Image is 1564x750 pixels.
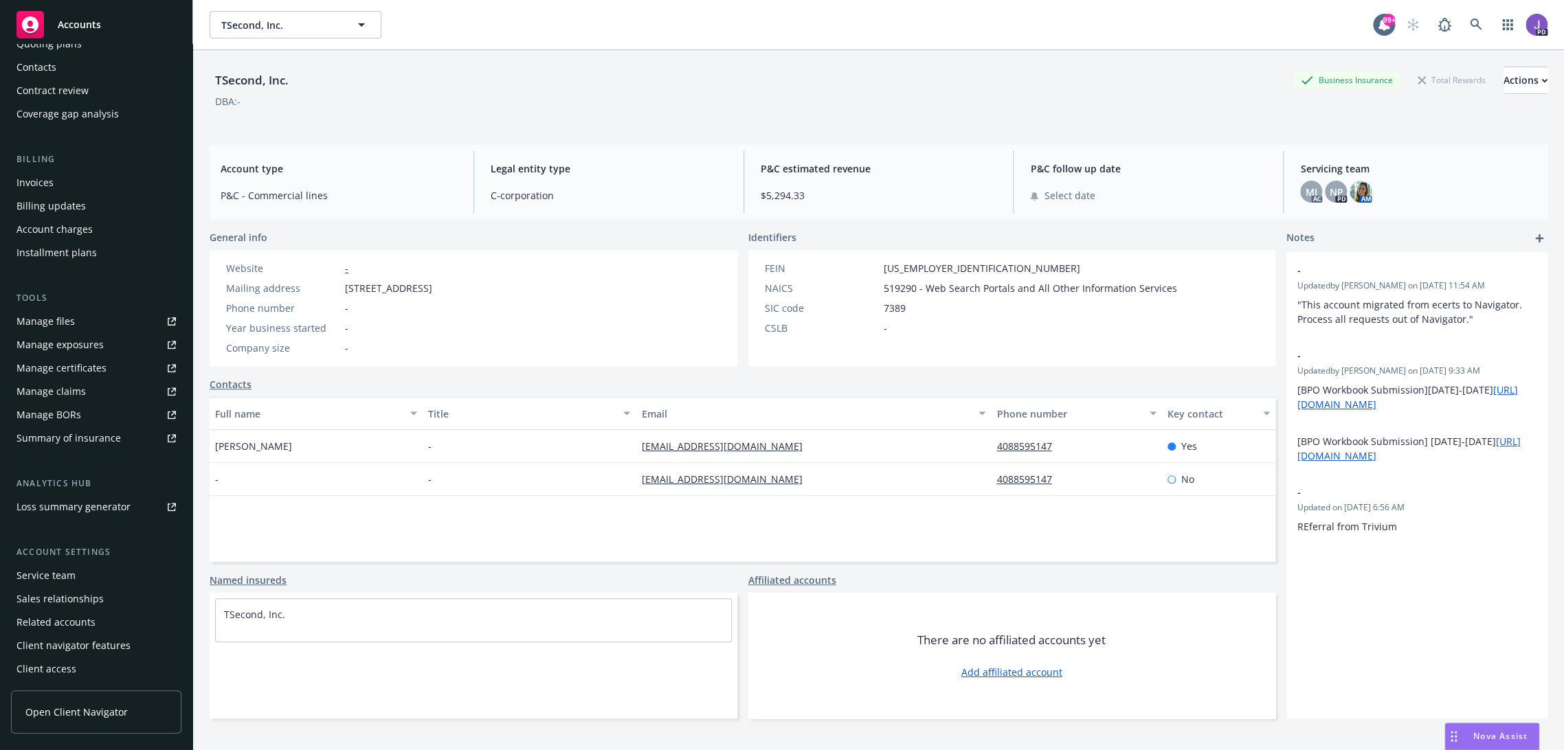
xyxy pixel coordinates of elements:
div: Phone number [996,407,1141,421]
a: [EMAIL_ADDRESS][DOMAIN_NAME] [641,440,813,453]
span: MJ [1306,185,1317,199]
span: Notes [1286,230,1315,247]
a: Manage claims [11,380,181,402]
div: Mailing address [226,281,339,295]
span: Open Client Navigator [25,705,128,719]
span: $5,294.33 [761,188,997,203]
div: Year business started [226,321,339,335]
div: Manage files [16,310,75,332]
span: P&C - Commercial lines [221,188,457,203]
span: - [1297,263,1501,277]
span: Servicing team [1300,161,1537,176]
a: Report a Bug [1431,11,1458,38]
p: [BPO Workbook Submission] [DATE]-[DATE] [1297,434,1537,463]
a: Sales relationships [11,588,181,610]
a: TSecond, Inc. [224,608,285,621]
a: Summary of insurance [11,427,181,449]
span: - [428,472,432,486]
div: Total Rewards [1411,71,1493,89]
a: Client navigator features [11,635,181,657]
a: 4088595147 [996,473,1062,486]
span: Account type [221,161,457,176]
button: Actions [1504,67,1548,94]
div: -Updatedby [PERSON_NAME] on [DATE] 11:54 AM"This account migrated from ecerts to Navigator. Proce... [1286,252,1548,337]
a: Contacts [11,56,181,78]
span: [PERSON_NAME] [215,439,292,453]
div: Full name [215,407,402,421]
span: - [345,301,348,315]
span: [STREET_ADDRESS] [345,281,432,295]
span: Updated by [PERSON_NAME] on [DATE] 11:54 AM [1297,280,1537,292]
div: FEIN [765,261,878,275]
span: - [1297,348,1501,363]
span: No [1181,472,1194,486]
a: Manage certificates [11,357,181,379]
a: Related accounts [11,611,181,633]
div: Invoices [16,172,54,194]
img: photo [1526,14,1548,36]
div: Manage certificates [16,357,107,379]
button: Phone number [991,397,1161,430]
a: Billing updates [11,195,181,217]
div: Analytics hub [11,477,181,490]
span: Nova Assist [1473,730,1528,742]
a: Search [1462,11,1490,38]
a: 4088595147 [996,440,1062,453]
span: TSecond, Inc. [221,18,340,32]
a: Manage BORs [11,404,181,426]
span: - [1297,485,1501,499]
div: Billing updates [16,195,86,217]
a: Client access [11,658,181,680]
div: Company size [226,341,339,355]
a: Quoting plans [11,33,181,55]
a: Account charges [11,218,181,240]
button: Title [423,397,636,430]
a: Installment plans [11,242,181,264]
a: Add affiliated account [961,665,1062,679]
span: Select date [1044,188,1095,203]
div: NAICS [765,281,878,295]
a: Manage exposures [11,334,181,356]
div: Manage BORs [16,404,81,426]
div: Sales relationships [16,588,104,610]
a: Invoices [11,172,181,194]
div: Actions [1504,67,1548,93]
a: Service team [11,565,181,587]
div: -Updatedby [PERSON_NAME] on [DATE] 9:33 AM[BPO Workbook Submission][DATE]-[DATE][URL][DOMAIN_NAME... [1286,337,1548,474]
a: Accounts [11,5,181,44]
span: - [884,321,887,335]
span: Legal entity type [491,161,727,176]
span: "This account migrated from ecerts to Navigator. Process all requests out of Navigator." [1297,298,1525,326]
button: Nova Assist [1444,723,1539,750]
div: Coverage gap analysis [16,103,119,125]
span: - [215,472,219,486]
a: Contract review [11,80,181,102]
div: DBA: - [215,94,241,109]
div: Tools [11,291,181,305]
div: Website [226,261,339,275]
span: REferral from Trivium [1297,520,1397,533]
a: Manage files [11,310,181,332]
a: Contacts [210,377,252,391]
div: Summary of insurance [16,427,121,449]
div: CSLB [765,321,878,335]
div: Loss summary generator [16,496,131,518]
a: add [1531,230,1548,247]
a: Loss summary generator [11,496,181,518]
div: Contacts [16,56,56,78]
div: TSecond, Inc. [210,71,294,89]
a: Named insureds [210,573,287,587]
span: [US_EMPLOYER_IDENTIFICATION_NUMBER] [884,261,1080,275]
div: Service team [16,565,76,587]
div: -Updated on [DATE] 6:56 AMREferral from Trivium [1286,474,1548,545]
div: Related accounts [16,611,96,633]
span: P&C estimated revenue [761,161,997,176]
div: Manage claims [16,380,86,402]
span: C-corporation [491,188,727,203]
a: Switch app [1494,11,1521,38]
div: Client navigator features [16,635,131,657]
span: Accounts [58,19,101,30]
span: - [345,321,348,335]
button: Key contact [1162,397,1275,430]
